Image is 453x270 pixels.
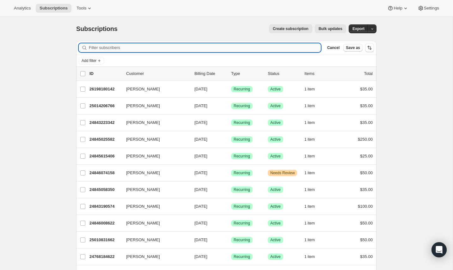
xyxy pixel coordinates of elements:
span: Active [270,137,281,142]
span: Subscriptions [40,6,68,11]
span: [DATE] [194,237,207,242]
span: [PERSON_NAME] [126,254,160,260]
span: Recurring [234,254,250,259]
button: Analytics [10,4,34,13]
span: $35.00 [360,187,373,192]
button: 1 item [304,219,322,228]
p: 24846074158 [89,170,121,176]
span: Recurring [234,237,250,242]
button: [PERSON_NAME] [122,151,186,161]
p: Total [364,71,373,77]
button: 1 item [304,236,322,244]
span: 1 item [304,87,315,92]
span: Recurring [234,137,250,142]
span: [PERSON_NAME] [126,187,160,193]
span: 1 item [304,237,315,242]
button: Cancel [325,44,342,52]
div: 24843223342[PERSON_NAME][DATE]SuccessRecurringSuccessActive1 item$35.00 [89,118,373,127]
span: 1 item [304,254,315,259]
button: [PERSON_NAME] [122,252,186,262]
span: [DATE] [194,103,207,108]
span: Recurring [234,154,250,159]
span: [DATE] [194,154,207,158]
span: [DATE] [194,170,207,175]
span: 1 item [304,170,315,175]
span: [DATE] [194,137,207,142]
div: Type [231,71,263,77]
span: [DATE] [194,187,207,192]
span: Active [270,221,281,226]
p: 24843223342 [89,120,121,126]
span: Recurring [234,170,250,175]
span: [PERSON_NAME] [126,86,160,92]
span: Active [270,254,281,259]
button: 1 item [304,101,322,110]
p: ID [89,71,121,77]
button: 1 item [304,252,322,261]
span: Active [270,120,281,125]
span: 1 item [304,103,315,108]
button: 1 item [304,202,322,211]
button: 1 item [304,85,322,94]
button: Create subscription [269,24,312,33]
div: 24846008622[PERSON_NAME][DATE]SuccessRecurringSuccessActive1 item$50.00 [89,219,373,228]
span: Tools [77,6,86,11]
span: Recurring [234,87,250,92]
span: 1 item [304,137,315,142]
button: [PERSON_NAME] [122,235,186,245]
p: 26198180142 [89,86,121,92]
button: [PERSON_NAME] [122,201,186,212]
button: Save as [343,44,363,52]
span: Subscriptions [76,25,118,32]
button: 1 item [304,185,322,194]
span: [DATE] [194,87,207,91]
div: Open Intercom Messenger [432,242,447,257]
span: Active [270,204,281,209]
span: Active [270,154,281,159]
p: 24845025582 [89,136,121,143]
div: 24845615406[PERSON_NAME][DATE]SuccessRecurringSuccessActive1 item$25.00 [89,152,373,161]
button: Tools [73,4,96,13]
span: 1 item [304,187,315,192]
span: [PERSON_NAME] [126,237,160,243]
span: $50.00 [360,221,373,225]
span: 1 item [304,154,315,159]
span: Recurring [234,103,250,108]
div: 24846074158[PERSON_NAME][DATE]SuccessRecurringWarningNeeds Review1 item$50.00 [89,169,373,177]
p: 24843190574 [89,203,121,210]
button: Sort the results [365,43,374,52]
span: [DATE] [194,204,207,209]
span: Active [270,237,281,242]
button: [PERSON_NAME] [122,101,186,111]
span: [PERSON_NAME] [126,136,160,143]
p: 24768184622 [89,254,121,260]
p: 24846008622 [89,220,121,226]
button: [PERSON_NAME] [122,168,186,178]
span: $35.00 [360,103,373,108]
span: [PERSON_NAME] [126,220,160,226]
button: Subscriptions [36,4,71,13]
span: $35.00 [360,120,373,125]
div: 25010831662[PERSON_NAME][DATE]SuccessRecurringSuccessActive1 item$50.00 [89,236,373,244]
span: Create subscription [273,26,309,31]
div: 24843190574[PERSON_NAME][DATE]SuccessRecurringSuccessActive1 item$100.00 [89,202,373,211]
span: [DATE] [194,254,207,259]
p: Billing Date [194,71,226,77]
div: 24845058350[PERSON_NAME][DATE]SuccessRecurringSuccessActive1 item$35.00 [89,185,373,194]
span: Recurring [234,204,250,209]
span: [DATE] [194,120,207,125]
span: $100.00 [358,204,373,209]
div: 24845025582[PERSON_NAME][DATE]SuccessRecurringSuccessActive1 item$250.00 [89,135,373,144]
div: 25014206766[PERSON_NAME][DATE]SuccessRecurringSuccessActive1 item$35.00 [89,101,373,110]
span: $35.00 [360,254,373,259]
span: $35.00 [360,87,373,91]
span: Analytics [14,6,31,11]
div: 24768184622[PERSON_NAME][DATE]SuccessRecurringSuccessActive1 item$35.00 [89,252,373,261]
span: Bulk updates [319,26,342,31]
span: [DATE] [194,221,207,225]
button: Settings [414,4,443,13]
p: 24845058350 [89,187,121,193]
button: Bulk updates [315,24,346,33]
span: Export [352,26,364,31]
button: Export [349,24,368,33]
